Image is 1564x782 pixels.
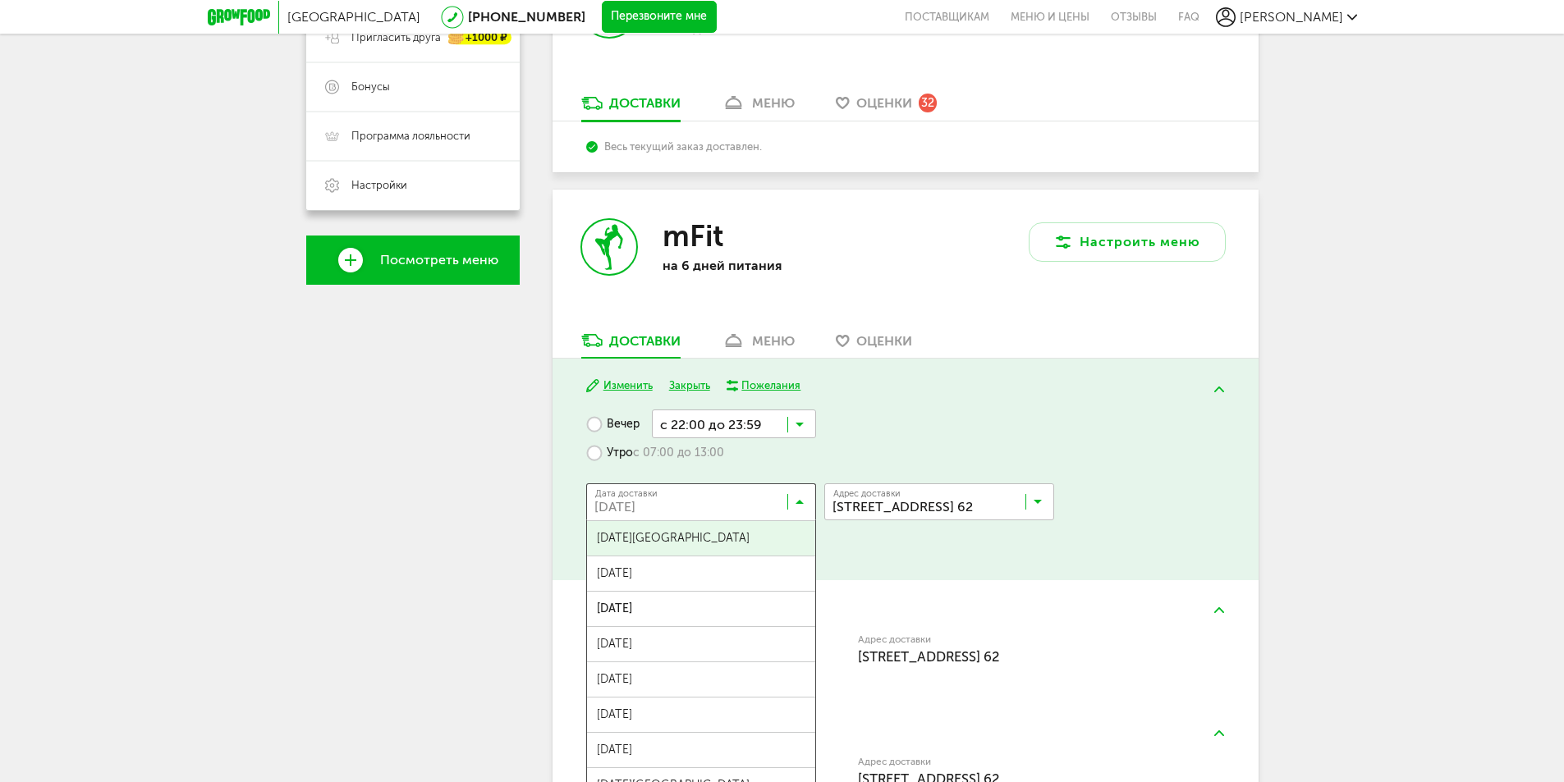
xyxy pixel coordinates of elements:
[449,31,511,45] div: +1000 ₽
[609,95,681,111] div: Доставки
[586,409,640,438] label: Вечер
[380,253,498,268] span: Посмотреть меню
[573,332,689,358] a: Доставки
[858,635,1164,644] label: Адрес доставки
[609,333,681,349] div: Доставки
[306,236,520,285] a: Посмотреть меню
[587,697,815,732] span: [DATE]
[587,627,815,661] span: [DATE]
[833,489,901,498] span: Адрес доставки
[587,592,815,626] span: [DATE]
[1214,730,1224,736] img: arrow-up-green.5eb5f82.svg
[351,30,441,45] span: Пригласить друга
[468,9,585,25] a: [PHONE_NUMBER]
[633,446,724,460] span: с 07:00 до 13:00
[287,9,420,25] span: [GEOGRAPHIC_DATA]
[587,733,815,767] span: [DATE]
[586,140,1224,153] div: Весь текущий заказ доставлен.
[602,1,717,34] button: Перезвоните мне
[741,378,800,393] div: Пожелания
[586,378,653,394] button: Изменить
[351,178,407,193] span: Настройки
[858,648,999,665] span: [STREET_ADDRESS] 62
[1029,222,1226,262] button: Настроить меню
[669,378,710,394] button: Закрыть
[351,129,470,144] span: Программа лояльности
[856,333,912,349] span: Оценки
[587,521,815,556] span: [DATE][GEOGRAPHIC_DATA]
[727,378,801,393] button: Пожелания
[663,258,876,273] p: на 6 дней питания
[919,94,937,112] div: 32
[713,332,803,358] a: меню
[586,438,724,467] label: Утро
[1214,386,1224,392] img: arrow-up-green.5eb5f82.svg
[1214,607,1224,613] img: arrow-up-green.5eb5f82.svg
[713,94,803,121] a: меню
[856,95,912,111] span: Оценки
[752,333,795,349] div: меню
[1240,9,1343,25] span: [PERSON_NAME]
[587,556,815,591] span: [DATE]
[351,80,390,94] span: Бонусы
[306,112,520,161] a: Программа лояльности
[828,332,920,358] a: Оценки
[858,757,1164,766] label: Адрес доставки
[752,95,795,111] div: меню
[663,218,723,254] h3: mFit
[306,13,520,62] a: Пригласить друга +1000 ₽
[306,161,520,210] a: Настройки
[573,94,689,121] a: Доставки
[587,662,815,697] span: [DATE]
[828,94,945,121] a: Оценки 32
[306,62,520,112] a: Бонусы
